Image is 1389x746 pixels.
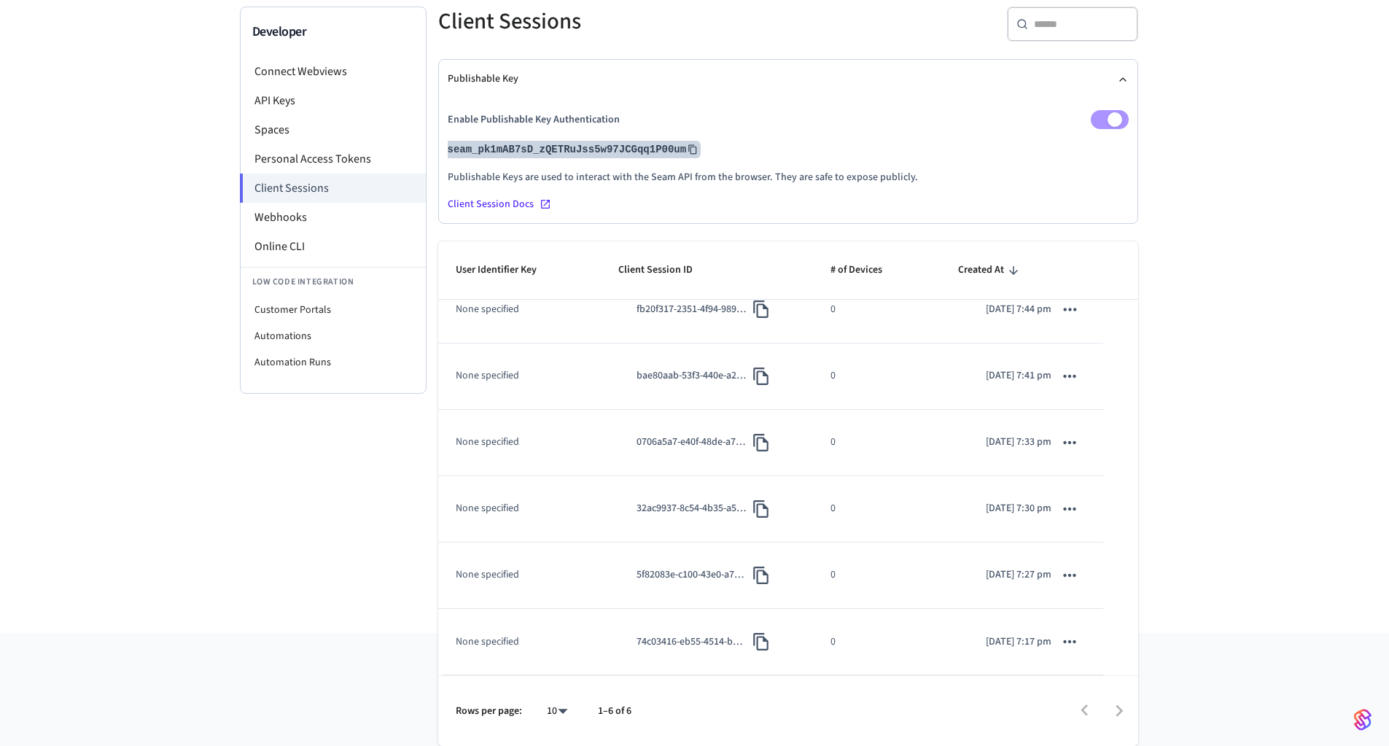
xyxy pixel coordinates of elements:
[438,218,1138,675] table: sticky table
[448,170,1129,185] p: Publishable Keys are used to interact with the Seam API from the browser. They are safe to expose...
[241,57,426,86] li: Connect Webviews
[746,361,777,392] button: Copy Client Session ID
[241,144,426,174] li: Personal Access Tokens
[448,197,1129,211] a: Client Session Docs
[637,634,746,650] p: 74c03416-eb55-4514-b8dd-515ed01681dd
[813,343,941,410] td: 0
[746,626,777,657] button: Copy Client Session ID
[813,543,941,609] td: 0
[438,543,602,609] td: None specified
[813,410,941,476] td: 0
[986,302,1051,317] p: [DATE] 7:44 pm
[746,427,777,458] button: Copy Client Session ID
[456,259,556,281] span: User Identifier Key
[241,203,426,232] li: Webhooks
[241,115,426,144] li: Spaces
[746,560,777,591] button: Copy Client Session ID
[637,567,746,583] p: 5f82083e-c100-43e0-a74b-d9c3fa89a5a6
[448,98,1129,223] div: Publishable Key
[637,501,746,516] p: 32ac9937-8c54-4b35-a527-e7a8bef37182
[813,609,941,675] td: 0
[445,141,701,158] button: seam_pk1mAB7sD_zQETRuJss5w97JCGqq1P00um
[241,297,426,323] li: Customer Portals
[240,174,426,203] li: Client Sessions
[540,701,575,722] div: 10
[637,368,746,384] p: bae80aab-53f3-440e-a244-6eb9100a9024
[448,60,1129,98] button: Publishable Key
[241,267,426,297] li: Low Code Integration
[1354,708,1372,731] img: SeamLogoGradient.69752ec5.svg
[448,112,620,128] p: Enable Publishable Key Authentication
[830,259,901,281] span: # of Devices
[746,294,777,325] button: Copy Client Session ID
[241,232,426,261] li: Online CLI
[986,435,1051,450] p: [DATE] 7:33 pm
[637,302,746,317] p: fb20f317-2351-4f94-9898-a1ec1aab6cd2
[986,634,1051,650] p: [DATE] 7:17 pm
[746,494,777,524] button: Copy Client Session ID
[986,501,1051,516] p: [DATE] 7:30 pm
[241,349,426,376] li: Automation Runs
[813,276,941,343] td: 0
[438,7,779,36] h5: Client Sessions
[598,704,631,719] p: 1–6 of 6
[986,368,1051,384] p: [DATE] 7:41 pm
[438,609,602,675] td: None specified
[986,567,1051,583] p: [DATE] 7:27 pm
[438,476,602,543] td: None specified
[456,704,522,719] p: Rows per page:
[241,86,426,115] li: API Keys
[438,410,602,476] td: None specified
[618,259,712,281] span: Client Session ID
[813,476,941,543] td: 0
[438,343,602,410] td: None specified
[637,435,746,450] p: 0706a5a7-e40f-48de-a7d9-6833ff7d62a1
[241,323,426,349] li: Automations
[438,276,602,343] td: None specified
[252,22,414,42] h3: Developer
[958,259,1023,281] span: Created At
